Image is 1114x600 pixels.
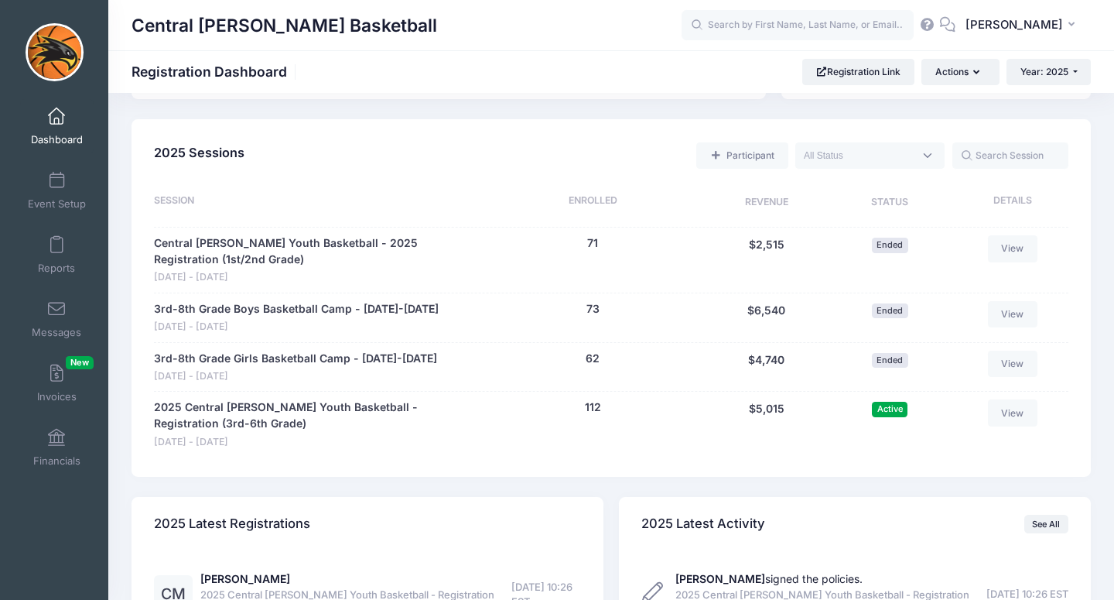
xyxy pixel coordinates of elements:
a: Add a new manual registration [696,142,788,169]
a: 2025 Central [PERSON_NAME] Youth Basketball - Registration (3rd-6th Grade) [154,399,476,432]
span: Year: 2025 [1020,66,1068,77]
a: View [988,301,1037,327]
a: Reports [20,228,94,282]
span: 2025 Sessions [154,145,244,160]
div: Details [949,194,1068,212]
div: $4,740 [702,351,830,384]
span: Reports [38,262,75,275]
div: $5,015 [702,399,830,449]
a: View [988,399,1037,426]
a: [PERSON_NAME]signed the policies. [675,572,863,585]
span: [DATE] - [DATE] [154,369,437,384]
div: Session [154,194,483,212]
a: 3rd-8th Grade Boys Basketball Camp - [DATE]-[DATE] [154,301,439,317]
div: Status [831,194,950,212]
a: [PERSON_NAME] [200,572,290,585]
span: Ended [872,303,908,318]
span: Dashboard [31,133,83,146]
button: Year: 2025 [1006,59,1091,85]
input: Search Session [952,142,1068,169]
span: Event Setup [28,197,86,211]
a: Messages [20,292,94,346]
button: 112 [585,399,601,416]
button: 62 [586,351,600,367]
a: Dashboard [20,99,94,153]
div: $6,540 [702,301,830,334]
span: [DATE] - [DATE] [154,320,439,334]
span: Ended [872,238,908,252]
span: Invoices [37,390,77,403]
button: 73 [586,301,600,317]
h1: Central [PERSON_NAME] Basketball [132,8,437,43]
button: 71 [587,235,598,252]
a: 3rd-8th Grade Girls Basketball Camp - [DATE]-[DATE] [154,351,437,367]
img: Central Lee Basketball [26,23,84,81]
textarea: Search [804,149,914,163]
a: InvoicesNew [20,356,94,410]
div: Enrolled [484,194,703,212]
a: Event Setup [20,163,94,218]
a: View [988,235,1037,262]
strong: [PERSON_NAME] [675,572,765,585]
input: Search by First Name, Last Name, or Email... [682,10,914,41]
a: See All [1024,515,1068,533]
button: [PERSON_NAME] [955,8,1091,43]
h4: 2025 Latest Registrations [154,502,310,547]
span: Ended [872,353,908,368]
h1: Registration Dashboard [132,63,300,80]
h4: 2025 Latest Activity [641,502,765,547]
div: $2,515 [702,235,830,285]
span: [DATE] - [DATE] [154,270,476,285]
a: View [988,351,1037,377]
span: Messages [32,326,81,339]
span: Financials [33,454,80,468]
a: Registration Link [802,59,914,85]
span: [DATE] - [DATE] [154,435,476,450]
span: New [66,356,94,369]
a: Financials [20,420,94,475]
span: [PERSON_NAME] [965,16,1063,33]
a: Central [PERSON_NAME] Youth Basketball - 2025 Registration (1st/2nd Grade) [154,235,476,268]
span: Active [872,402,907,417]
div: Revenue [702,194,830,212]
button: Actions [921,59,999,85]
